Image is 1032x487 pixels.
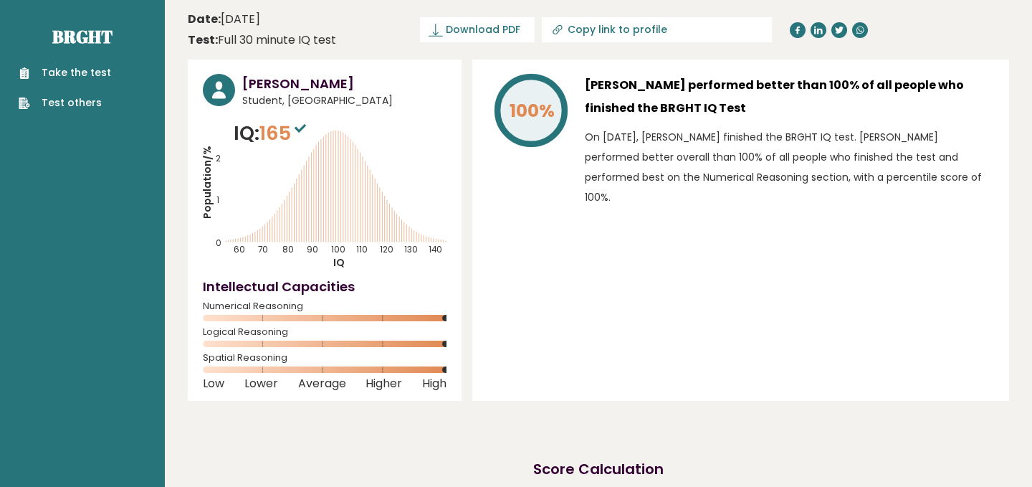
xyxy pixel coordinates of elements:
tspan: 1 [216,194,219,206]
tspan: 100% [510,98,555,123]
b: Date: [188,11,221,27]
p: IQ: [234,119,310,148]
tspan: IQ [333,255,345,270]
tspan: Population/% [200,146,214,219]
tspan: 140 [429,244,442,255]
span: Student, [GEOGRAPHIC_DATA] [242,93,446,108]
h3: [PERSON_NAME] performed better than 100% of all people who finished the BRGHT IQ Test [585,74,994,120]
span: Low [203,381,224,387]
span: Higher [365,381,402,387]
a: Download PDF [420,17,535,42]
tspan: 2 [216,153,221,164]
tspan: 110 [356,244,368,255]
b: Test: [188,32,218,48]
span: Numerical Reasoning [203,303,446,309]
p: On [DATE], [PERSON_NAME] finished the BRGHT IQ test. [PERSON_NAME] performed better overall than ... [585,127,994,207]
h4: Intellectual Capacities [203,277,446,296]
a: Take the test [19,65,111,80]
span: 165 [259,120,310,146]
tspan: 70 [258,244,268,255]
tspan: 90 [307,244,318,255]
tspan: 60 [234,244,245,255]
span: Lower [244,381,278,387]
tspan: 80 [282,244,294,255]
span: Logical Reasoning [203,329,446,335]
h2: Score Calculation [533,458,664,480]
span: Average [298,381,346,387]
tspan: 120 [380,244,393,255]
a: Brght [52,25,113,48]
tspan: 0 [216,237,221,249]
h3: [PERSON_NAME] [242,74,446,93]
span: High [422,381,446,387]
div: Full 30 minute IQ test [188,32,336,49]
tspan: 130 [404,244,418,255]
a: Test others [19,95,111,110]
span: Download PDF [446,22,520,37]
tspan: 100 [331,244,345,255]
time: [DATE] [188,11,260,28]
span: Spatial Reasoning [203,355,446,361]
